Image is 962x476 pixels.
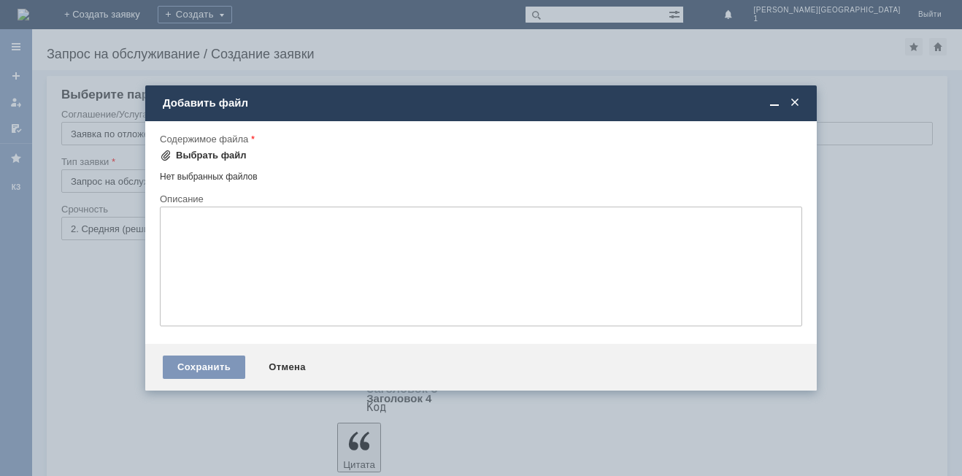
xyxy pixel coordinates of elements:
div: Добавить файл [163,96,802,110]
div: Прошу удалить отложенный чек за [DATE] Файл во вложении [6,6,213,29]
div: Описание [160,194,799,204]
span: Закрыть [788,96,802,110]
div: Содержимое файла [160,134,799,144]
div: Выбрать файл [176,150,247,161]
div: Нет выбранных файлов [160,166,802,183]
span: Свернуть (Ctrl + M) [767,96,782,110]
